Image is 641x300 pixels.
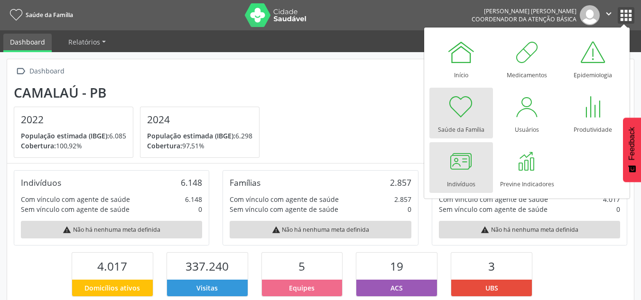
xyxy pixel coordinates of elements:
[186,258,229,274] span: 337.240
[623,118,641,182] button: Feedback - Mostrar pesquisa
[472,7,576,15] div: [PERSON_NAME] [PERSON_NAME]
[181,177,202,188] div: 6.148
[390,177,411,188] div: 2.857
[561,33,625,84] a: Epidemiologia
[21,141,126,151] p: 100,92%
[390,283,403,293] span: ACS
[439,194,548,204] div: Com vínculo com agente de saúde
[185,194,202,204] div: 6.148
[84,283,140,293] span: Domicílios ativos
[21,194,130,204] div: Com vínculo com agente de saúde
[488,258,495,274] span: 3
[21,177,61,188] div: Indivíduos
[14,85,266,100] div: Camalaú - PB
[198,204,202,214] div: 0
[21,114,126,126] h4: 2022
[147,131,252,141] p: 6.298
[429,142,493,193] a: Indivíduos
[429,88,493,138] a: Saúde da Família
[14,64,66,78] a:  Dashboard
[394,194,411,204] div: 2.857
[21,221,202,238] div: Não há nenhuma meta definida
[616,204,620,214] div: 0
[272,226,280,234] i: warning
[230,221,411,238] div: Não há nenhuma meta definida
[14,64,28,78] i: 
[147,141,182,150] span: Cobertura:
[289,283,315,293] span: Equipes
[561,88,625,138] a: Produtividade
[26,11,73,19] span: Saúde da Família
[429,33,493,84] a: Início
[68,37,100,46] span: Relatórios
[580,5,600,25] img: img
[21,131,109,140] span: População estimada (IBGE):
[230,194,339,204] div: Com vínculo com agente de saúde
[390,258,403,274] span: 19
[62,34,112,50] a: Relatórios
[28,64,66,78] div: Dashboard
[3,34,52,52] a: Dashboard
[298,258,305,274] span: 5
[439,204,548,214] div: Sem vínculo com agente de saúde
[472,15,576,23] span: Coordenador da Atenção Básica
[230,204,338,214] div: Sem vínculo com agente de saúde
[603,194,620,204] div: 4.017
[230,177,260,188] div: Famílias
[21,131,126,141] p: 6.085
[439,221,620,238] div: Não há nenhuma meta definida
[408,204,411,214] div: 0
[147,141,252,151] p: 97,51%
[495,142,559,193] a: Previne Indicadores
[618,7,634,24] button: apps
[21,204,130,214] div: Sem vínculo com agente de saúde
[21,141,56,150] span: Cobertura:
[147,131,235,140] span: População estimada (IBGE):
[628,127,636,160] span: Feedback
[600,5,618,25] button: 
[481,226,489,234] i: warning
[97,258,127,274] span: 4.017
[604,9,614,19] i: 
[63,226,71,234] i: warning
[147,114,252,126] h4: 2024
[485,283,498,293] span: UBS
[495,33,559,84] a: Medicamentos
[495,88,559,138] a: Usuários
[7,7,73,23] a: Saúde da Família
[196,283,218,293] span: Visitas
